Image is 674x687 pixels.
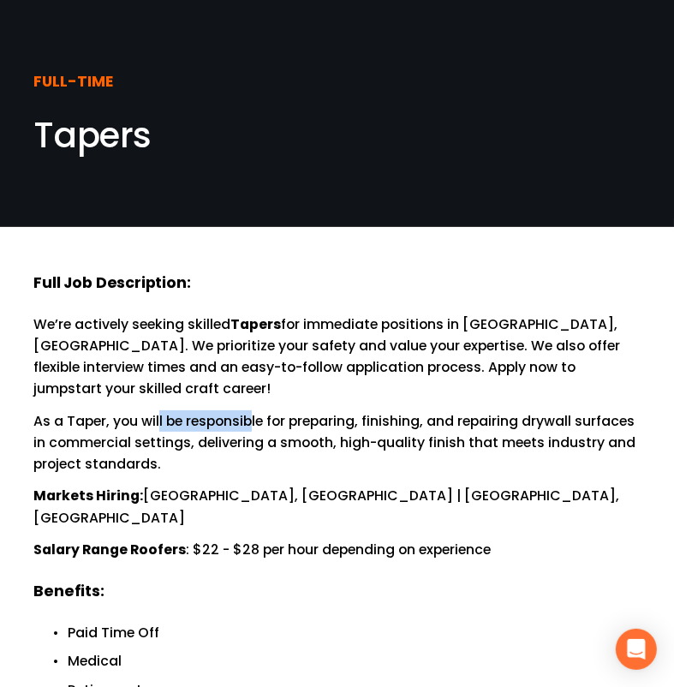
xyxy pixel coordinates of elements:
[230,314,281,334] strong: Tapers
[33,485,640,529] p: [GEOGRAPHIC_DATA], [GEOGRAPHIC_DATA] | [GEOGRAPHIC_DATA], [GEOGRAPHIC_DATA]
[33,410,640,475] p: As a Taper, you will be responsible for preparing, finishing, and repairing drywall surfaces in c...
[33,272,190,293] strong: Full Job Description:
[616,629,657,670] div: Open Intercom Messenger
[68,650,640,672] p: Medical
[33,70,113,92] strong: FULL-TIME
[33,539,640,560] p: : $22 - $28 per hour depending on experience
[33,540,186,559] strong: Salary Range Roofers
[33,486,143,505] strong: Markets Hiring:
[33,111,152,159] span: Tapers
[33,314,640,400] p: We’re actively seeking skilled for immediate positions in [GEOGRAPHIC_DATA], [GEOGRAPHIC_DATA]. W...
[68,622,640,643] p: Paid Time Off
[33,580,104,601] strong: Benefits:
